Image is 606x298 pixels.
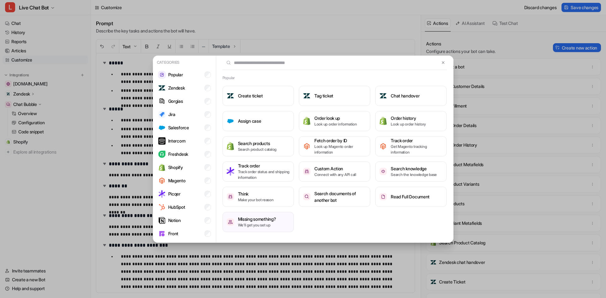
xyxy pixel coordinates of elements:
img: /missing-something [227,218,234,226]
button: Order look upOrder look upLook up order information [299,111,370,131]
img: Search documents of another bot [303,193,311,200]
p: Notion [168,217,181,224]
img: Custom Action [303,168,311,175]
h3: Think [238,190,274,197]
p: Shopify [168,164,183,171]
p: Freshdesk [168,151,188,157]
button: Track orderTrack orderGet Magento tracking information [375,136,447,156]
img: Search knowledge [379,168,387,175]
button: Order historyOrder historyLook up order history [375,111,447,131]
img: Fetch order by ID [303,143,311,150]
img: Order look up [303,117,311,125]
h2: Popular [223,75,235,81]
img: Chat handover [379,92,387,100]
img: Create ticket [227,92,234,100]
button: ThinkThinkMake your bot reason [223,187,294,207]
p: Search the knowledge base [391,172,437,178]
p: Connect with any API call [314,172,356,178]
p: Picqer [168,190,181,197]
h3: Tag ticket [314,92,333,99]
button: Read Full DocumentRead Full Document [375,187,447,207]
h3: Search products [238,140,277,147]
img: Tag ticket [303,92,311,100]
p: Look up Magento order information [314,144,366,155]
h3: Missing something? [238,216,276,222]
img: Track order [227,167,234,176]
img: Assign case [227,117,234,125]
p: Categories [156,58,213,67]
button: Search productsSearch productsSearch product catalog [223,136,294,156]
p: Front [168,230,179,237]
p: Gorgias [168,98,183,104]
img: Search products [227,142,234,150]
button: Chat handoverChat handover [375,86,447,106]
p: Jira [168,111,175,118]
img: Read Full Document [379,193,387,200]
h3: Search documents of another bot [314,190,366,203]
h3: Create ticket [238,92,263,99]
button: Custom ActionCustom ActionConnect with any API call [299,161,370,182]
button: Fetch order by IDFetch order by IDLook up Magento order information [299,136,370,156]
button: Track orderTrack orderTrack order status and shipping information [223,161,294,182]
button: Assign caseAssign case [223,111,294,131]
p: Make your bot reason [238,197,274,203]
p: HubSpot [168,204,185,210]
h3: Assign case [238,118,261,124]
h3: Custom Action [314,165,356,172]
p: Look up order history [391,121,426,127]
img: Track order [379,143,387,150]
img: Order history [379,117,387,125]
img: Think [227,193,234,200]
p: Popular [168,71,183,78]
h3: Fetch order by ID [314,137,366,144]
h3: Track order [238,162,290,169]
button: Search knowledgeSearch knowledgeSearch the knowledge base [375,161,447,182]
h3: Chat handover [391,92,419,99]
p: Magento [168,177,186,184]
h3: Read Full Document [391,193,430,200]
p: Track order status and shipping information [238,169,290,180]
p: Zendesk [168,85,185,91]
p: Intercom [168,137,186,144]
p: Search product catalog [238,147,277,152]
button: /missing-somethingMissing something?We'll get you set up [223,212,294,232]
p: Get Magento tracking information [391,144,443,155]
h3: Order look up [314,115,357,121]
p: Salesforce [168,124,189,131]
h3: Search knowledge [391,165,437,172]
button: Tag ticketTag ticket [299,86,370,106]
h3: Order history [391,115,426,121]
p: We'll get you set up [238,222,276,228]
p: Look up order information [314,121,357,127]
h3: Track order [391,137,443,144]
button: Create ticketCreate ticket [223,86,294,106]
button: Search documents of another botSearch documents of another bot [299,187,370,207]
